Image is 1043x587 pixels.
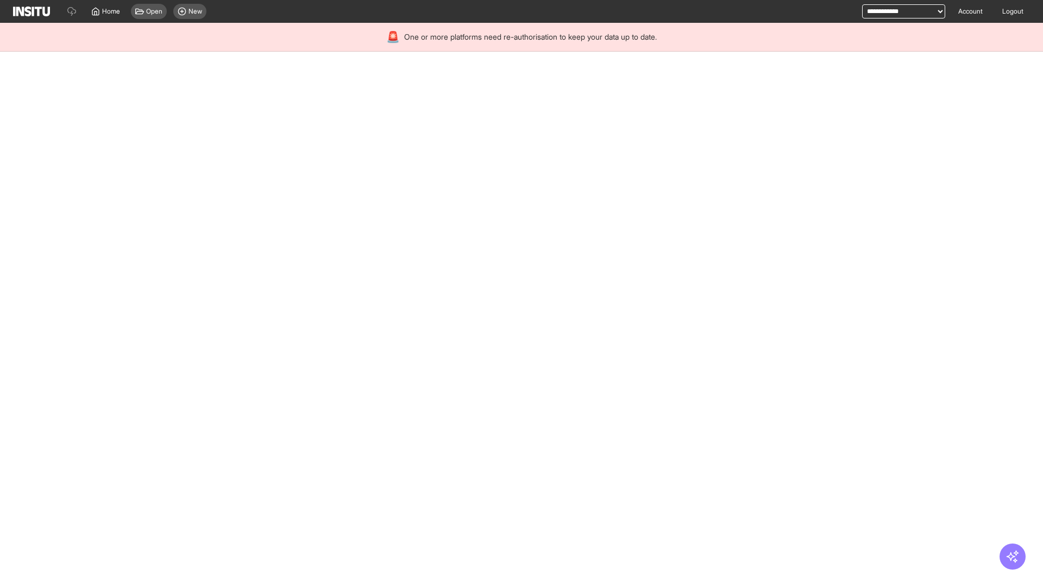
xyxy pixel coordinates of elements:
[13,7,50,16] img: Logo
[102,7,120,16] span: Home
[146,7,162,16] span: Open
[386,29,400,45] div: 🚨
[404,32,657,42] span: One or more platforms need re-authorisation to keep your data up to date.
[189,7,202,16] span: New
